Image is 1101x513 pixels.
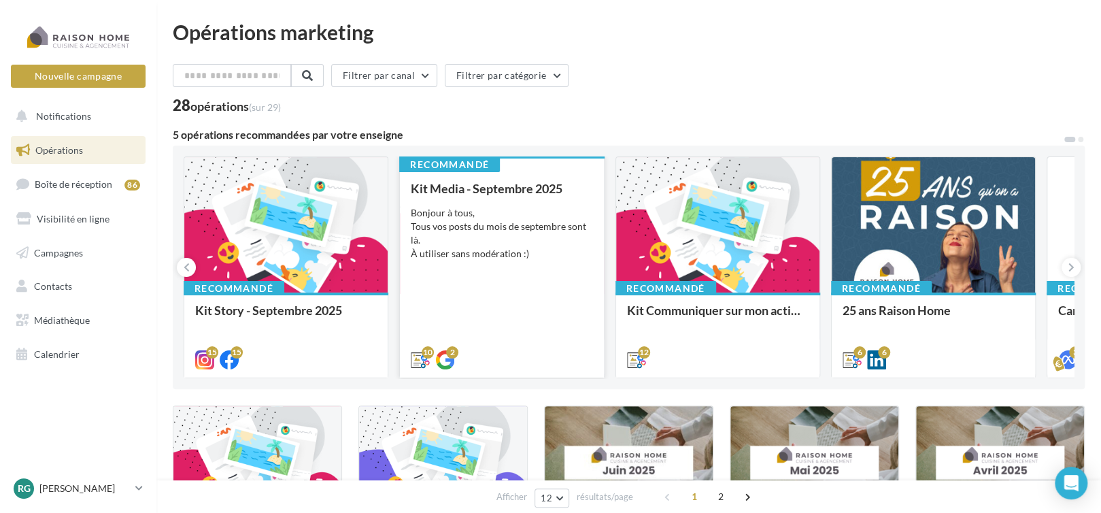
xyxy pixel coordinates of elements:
[8,169,148,199] a: Boîte de réception86
[422,346,434,359] div: 10
[173,129,1063,140] div: 5 opérations recommandées par votre enseigne
[173,98,281,113] div: 28
[853,346,866,359] div: 6
[34,314,90,326] span: Médiathèque
[843,303,1024,331] div: 25 ans Raison Home
[577,491,633,503] span: résultats/page
[11,476,146,501] a: Rg [PERSON_NAME]
[206,346,218,359] div: 15
[399,157,500,172] div: Recommandé
[190,100,281,112] div: opérations
[496,491,527,503] span: Afficher
[18,482,31,495] span: Rg
[638,346,650,359] div: 12
[124,180,140,191] div: 86
[1055,467,1087,499] div: Open Intercom Messenger
[878,346,890,359] div: 6
[710,486,732,508] span: 2
[11,65,146,88] button: Nouvelle campagne
[34,246,83,258] span: Campagnes
[195,303,377,331] div: Kit Story - Septembre 2025
[35,144,83,156] span: Opérations
[35,178,112,190] span: Boîte de réception
[1069,346,1081,359] div: 3
[39,482,130,495] p: [PERSON_NAME]
[36,110,91,122] span: Notifications
[411,206,592,261] div: Bonjour à tous, Tous vos posts du mois de septembre sont là. À utiliser sans modération :)
[8,272,148,301] a: Contacts
[8,205,148,233] a: Visibilité en ligne
[627,303,809,331] div: Kit Communiquer sur mon activité
[446,346,458,359] div: 2
[331,64,437,87] button: Filtrer par canal
[831,281,932,296] div: Recommandé
[535,489,569,508] button: 12
[411,182,592,195] div: Kit Media - Septembre 2025
[8,136,148,165] a: Opérations
[34,280,72,292] span: Contacts
[8,306,148,335] a: Médiathèque
[231,346,243,359] div: 15
[8,102,143,131] button: Notifications
[615,281,716,296] div: Recommandé
[541,493,552,503] span: 12
[34,348,80,360] span: Calendrier
[173,22,1085,42] div: Opérations marketing
[249,101,281,113] span: (sur 29)
[184,281,284,296] div: Recommandé
[37,213,109,225] span: Visibilité en ligne
[8,340,148,369] a: Calendrier
[445,64,569,87] button: Filtrer par catégorie
[683,486,705,508] span: 1
[8,239,148,267] a: Campagnes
